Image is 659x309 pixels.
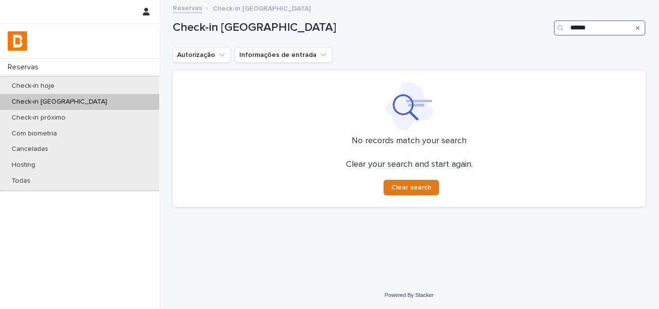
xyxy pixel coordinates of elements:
span: Clear search [391,184,431,191]
p: Reservas [4,63,46,72]
p: Clear your search and start again. [346,160,473,170]
h1: Check-in [GEOGRAPHIC_DATA] [173,21,550,35]
a: Reservas [173,2,202,13]
p: Com biometria [4,130,65,138]
p: Todas [4,177,38,185]
button: Informações de entrada [235,47,332,63]
img: zVaNuJHRTjyIjT5M9Xd5 [8,31,27,51]
p: Check-in [GEOGRAPHIC_DATA] [4,98,115,106]
a: Powered By Stacker [384,292,433,298]
input: Search [554,20,645,36]
p: Check-in [GEOGRAPHIC_DATA] [213,2,311,13]
p: Canceladas [4,145,56,153]
p: No records match your search [184,136,634,147]
button: Autorização [173,47,231,63]
button: Clear search [384,180,439,195]
p: Hosting [4,161,43,169]
p: Check-in próximo [4,114,73,122]
p: Check-in hoje [4,82,62,90]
